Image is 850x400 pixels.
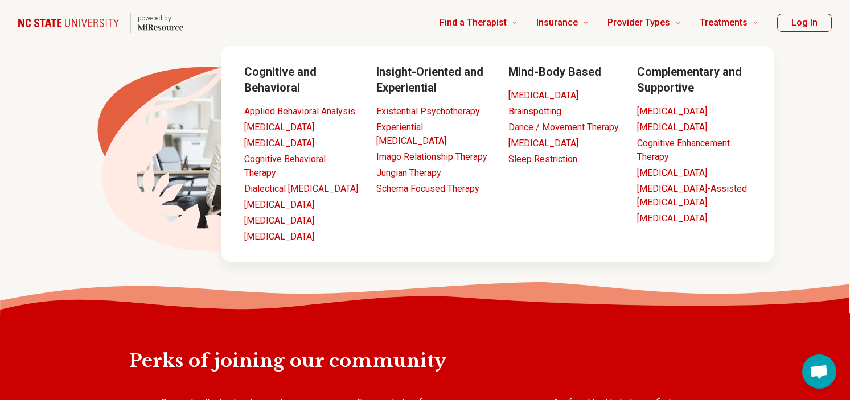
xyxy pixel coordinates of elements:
[244,231,314,242] a: [MEDICAL_DATA]
[244,64,358,96] h3: Cognitive and Behavioral
[637,213,707,224] a: [MEDICAL_DATA]
[376,64,490,96] h3: Insight-Oriented and Experiential
[129,313,721,373] h2: Perks of joining our community
[376,122,446,146] a: Experiential [MEDICAL_DATA]
[244,154,326,178] a: Cognitive Behavioral Therapy
[508,90,578,101] a: [MEDICAL_DATA]
[536,15,578,31] span: Insurance
[376,167,441,178] a: Jungian Therapy
[777,14,832,32] button: Log In
[138,14,183,23] p: powered by
[637,122,707,133] a: [MEDICAL_DATA]
[376,183,479,194] a: Schema Focused Therapy
[700,15,748,31] span: Treatments
[637,106,707,117] a: [MEDICAL_DATA]
[637,138,730,162] a: Cognitive Enhancement Therapy
[18,5,183,41] a: Home page
[244,122,314,133] a: [MEDICAL_DATA]
[607,15,670,31] span: Provider Types
[440,15,507,31] span: Find a Therapist
[153,46,842,262] div: Treatments
[508,122,619,133] a: Dance / Movement Therapy
[802,354,836,389] div: Open chat
[637,167,707,178] a: [MEDICAL_DATA]
[376,106,480,117] a: Existential Psychotherapy
[244,215,314,226] a: [MEDICAL_DATA]
[637,183,747,208] a: [MEDICAL_DATA]-Assisted [MEDICAL_DATA]
[244,199,314,210] a: [MEDICAL_DATA]
[244,138,314,149] a: [MEDICAL_DATA]
[244,106,355,117] a: Applied Behavioral Analysis
[508,106,561,117] a: Brainspotting
[244,183,358,194] a: Dialectical [MEDICAL_DATA]
[508,138,578,149] a: [MEDICAL_DATA]
[508,64,619,80] h3: Mind-Body Based
[376,151,487,162] a: Imago Relationship Therapy
[508,154,577,164] a: Sleep Restriction
[637,64,751,96] h3: Complementary and Supportive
